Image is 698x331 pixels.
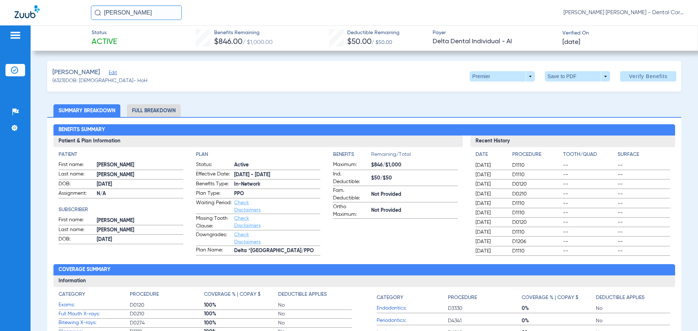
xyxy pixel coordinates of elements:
[234,200,261,213] a: Check Disclaimers
[522,305,596,312] span: 0%
[204,310,278,318] span: 100%
[448,291,522,304] app-breakdown-title: Procedure
[278,310,352,318] span: No
[59,235,94,244] span: DOB:
[629,73,667,79] span: Verify Benefits
[470,71,535,81] button: Premier
[512,151,561,158] h4: Procedure
[562,29,686,37] span: Verified On
[476,181,506,188] span: [DATE]
[59,151,183,158] h4: Patient
[278,291,327,298] h4: Deductible Applies
[618,247,670,255] span: --
[476,171,506,178] span: [DATE]
[522,291,596,304] app-breakdown-title: Coverage % | Copay $
[512,200,561,207] span: D1110
[278,291,352,301] app-breakdown-title: Deductible Applies
[59,161,94,170] span: First name:
[563,209,615,217] span: --
[234,190,320,198] span: PPO
[512,219,561,226] span: D0120
[371,161,457,169] span: $846/$1,000
[620,71,676,81] button: Verify Benefits
[377,291,448,304] app-breakdown-title: Category
[130,291,204,301] app-breakdown-title: Procedure
[92,29,117,37] span: Status
[476,190,506,198] span: [DATE]
[204,291,278,301] app-breakdown-title: Coverage % | Copay $
[333,187,369,202] span: Fam. Deductible:
[242,40,273,45] span: / $1,000.00
[433,37,556,46] span: Delta Dental Individual - AI
[127,104,181,117] li: Full Breakdown
[59,319,130,327] span: Bitewing X-rays:
[377,294,403,302] h4: Category
[52,68,100,77] span: [PERSON_NAME]
[347,29,400,37] span: Deductible Remaining
[59,216,94,225] span: First name:
[512,171,561,178] span: D1110
[97,181,183,188] span: [DATE]
[234,232,261,245] a: Check Disclaimers
[234,181,320,188] span: In-Network
[476,162,506,169] span: [DATE]
[278,319,352,327] span: No
[618,151,670,158] h4: Surface
[563,181,615,188] span: --
[563,247,615,255] span: --
[371,191,457,198] span: Not Provided
[204,291,261,298] h4: Coverage % | Copay $
[52,77,148,85] span: (6323) DOB: [DEMOGRAPHIC_DATA] - HoH
[512,181,561,188] span: D0120
[596,294,645,302] h4: Deductible Applies
[59,190,94,198] span: Assignment:
[196,151,320,158] h4: Plan
[371,151,457,161] span: Remaining/Total
[476,151,506,158] h4: Date
[377,317,448,324] span: Periodontics:
[470,136,675,147] h3: Recent History
[347,38,372,46] span: $50.00
[214,29,273,37] span: Benefits Remaining
[563,9,683,16] span: [PERSON_NAME] [PERSON_NAME] - Dental Care of [PERSON_NAME]
[53,264,675,276] h2: Coverage Summary
[618,151,670,161] app-breakdown-title: Surface
[15,5,40,18] img: Zuub Logo
[563,219,615,226] span: --
[476,219,506,226] span: [DATE]
[476,238,506,245] span: [DATE]
[563,151,615,158] h4: Tooth/Quad
[563,229,615,236] span: --
[618,238,670,245] span: --
[196,215,232,230] span: Missing Tooth Clause:
[95,9,101,16] img: Search Icon
[563,171,615,178] span: --
[92,37,117,47] span: Active
[59,291,130,301] app-breakdown-title: Category
[512,162,561,169] span: D1110
[130,319,204,327] span: D0274
[333,151,371,161] app-breakdown-title: Benefits
[130,310,204,318] span: D0210
[109,70,115,77] span: Edit
[97,161,183,169] span: [PERSON_NAME]
[204,302,278,309] span: 100%
[596,317,670,324] span: No
[91,5,182,20] input: Search for patients
[97,190,183,198] span: N/A
[59,170,94,179] span: Last name:
[563,238,615,245] span: --
[130,291,159,298] h4: Procedure
[53,124,675,136] h2: Benefits Summary
[448,317,522,324] span: D4341
[53,104,120,117] li: Summary Breakdown
[512,229,561,236] span: D1110
[618,190,670,198] span: --
[476,209,506,217] span: [DATE]
[563,151,615,161] app-breakdown-title: Tooth/Quad
[97,226,183,234] span: [PERSON_NAME]
[433,29,556,37] span: Payer
[196,170,232,179] span: Effective Date:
